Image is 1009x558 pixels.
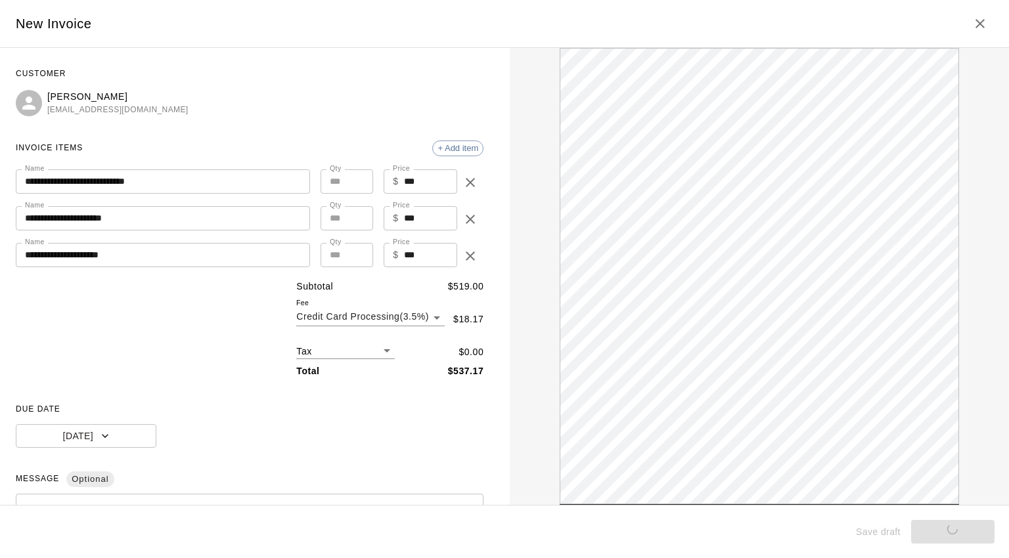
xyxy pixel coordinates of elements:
[16,64,483,85] span: CUSTOMER
[66,468,114,491] span: Optional
[296,297,309,307] label: Fee
[393,175,398,188] p: $
[393,163,410,173] label: Price
[25,163,45,173] label: Name
[16,424,156,448] button: [DATE]
[330,200,342,210] label: Qty
[459,345,483,359] p: $ 0.00
[296,366,319,376] b: Total
[25,237,45,247] label: Name
[448,280,484,293] p: $ 519.00
[393,200,410,210] label: Price
[432,140,483,156] div: + Add item
[47,90,189,104] p: [PERSON_NAME]
[25,200,45,210] label: Name
[296,280,333,293] p: Subtotal
[393,211,398,225] p: $
[16,138,83,159] span: INVOICE ITEMS
[47,104,189,117] span: [EMAIL_ADDRESS][DOMAIN_NAME]
[457,243,483,269] button: delete
[457,169,483,196] button: delete
[453,312,483,326] p: $ 18.17
[393,248,398,262] p: $
[16,399,483,420] span: DUE DATE
[448,366,484,376] b: $ 537.17
[457,206,483,232] button: delete
[16,469,483,490] span: MESSAGE
[393,237,410,247] label: Price
[16,15,92,33] h5: New Invoice
[330,237,342,247] label: Qty
[330,163,342,173] label: Qty
[296,309,445,326] div: Credit Card Processing ( 3.5 % )
[433,143,483,153] span: + Add item
[967,11,993,37] button: Close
